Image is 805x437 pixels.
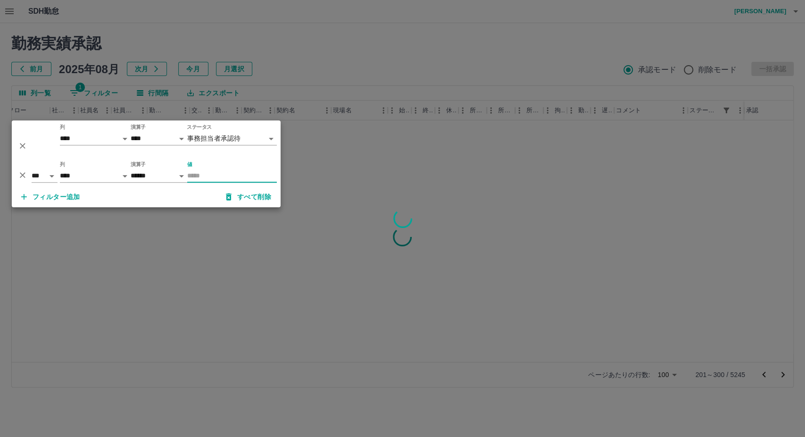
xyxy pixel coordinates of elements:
button: 削除 [16,139,30,153]
button: 削除 [16,168,30,182]
select: 論理演算子 [32,169,58,183]
label: 列 [60,124,65,131]
div: 事務担当者承認待 [187,132,277,145]
button: すべて削除 [218,188,279,205]
label: ステータス [187,124,212,131]
label: 列 [60,161,65,168]
label: 演算子 [131,124,146,131]
label: 値 [187,161,192,168]
button: フィルター追加 [14,188,88,205]
label: 演算子 [131,161,146,168]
